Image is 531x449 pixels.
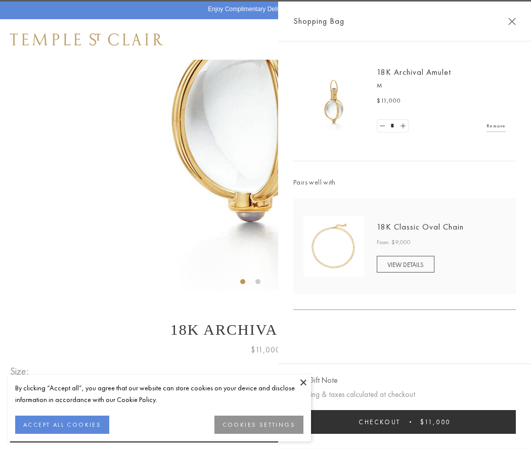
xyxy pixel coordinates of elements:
[293,15,344,28] span: Shopping Bag
[208,5,318,15] p: Enjoy Complimentary Delivery & Returns
[303,216,364,277] img: N88865-OV18
[10,321,521,338] h1: 18K Archival Amulet
[377,67,451,77] a: 18K Archival Amulet
[293,176,516,188] span: Pairs well with
[293,374,337,387] button: Add Gift Note
[359,418,401,426] span: Checkout
[486,120,506,131] a: Remove
[377,238,411,248] span: From: $9,000
[15,416,109,434] button: ACCEPT ALL COOKIES
[214,416,303,434] button: COOKIES SETTINGS
[377,256,434,273] a: VIEW DETAILS
[508,18,516,25] button: Close Shopping Bag
[303,71,364,131] img: 18K Archival Amulet
[377,221,464,232] a: 18K Classic Oval Chain
[377,120,387,132] a: Set quantity to 0
[397,120,408,132] a: Set quantity to 2
[10,363,32,380] span: Size:
[377,96,401,106] span: $11,000
[377,81,506,91] p: M
[293,410,516,434] button: Checkout $11,000
[10,33,163,46] img: Temple St. Clair
[387,260,424,269] span: VIEW DETAILS
[420,418,451,426] span: $11,000
[251,343,281,356] span: $11,000
[15,382,303,406] div: By clicking “Accept all”, you agree that our website can store cookies on your device and disclos...
[293,388,516,401] p: Shipping & taxes calculated at checkout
